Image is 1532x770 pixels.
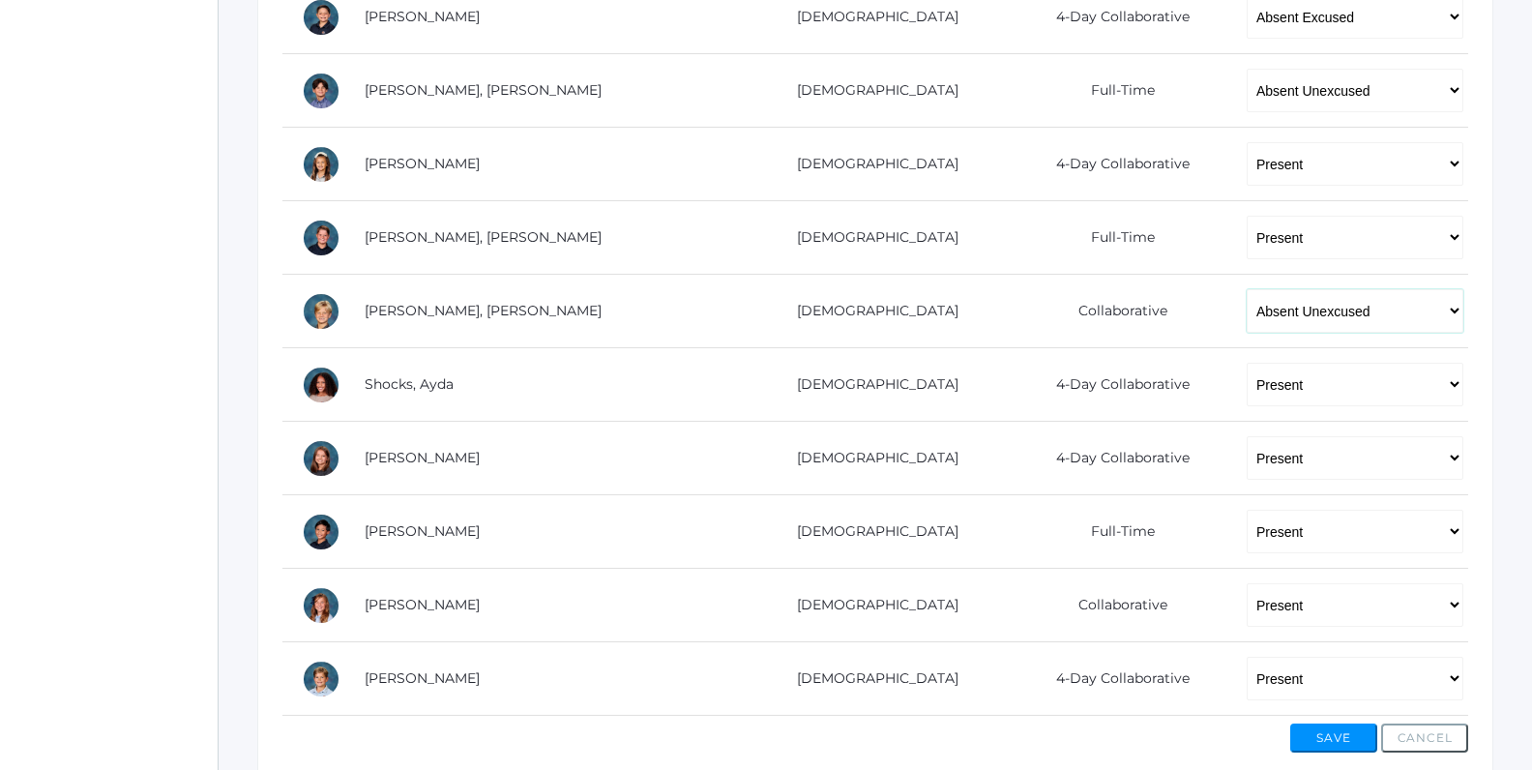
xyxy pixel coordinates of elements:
[739,128,1003,201] td: [DEMOGRAPHIC_DATA]
[365,228,602,246] a: [PERSON_NAME], [PERSON_NAME]
[302,366,340,404] div: Ayda Shocks
[1381,724,1468,753] button: Cancel
[365,155,480,172] a: [PERSON_NAME]
[365,375,454,393] a: Shocks, Ayda
[365,449,480,466] a: [PERSON_NAME]
[302,72,340,110] div: Hudson Purser
[1003,128,1227,201] td: 4-Day Collaborative
[739,348,1003,422] td: [DEMOGRAPHIC_DATA]
[1003,348,1227,422] td: 4-Day Collaborative
[302,586,340,625] div: Arielle White
[1290,724,1377,753] button: Save
[1003,201,1227,275] td: Full-Time
[739,495,1003,569] td: [DEMOGRAPHIC_DATA]
[1003,569,1227,642] td: Collaborative
[1003,495,1227,569] td: Full-Time
[739,54,1003,128] td: [DEMOGRAPHIC_DATA]
[365,522,480,540] a: [PERSON_NAME]
[365,81,602,99] a: [PERSON_NAME], [PERSON_NAME]
[365,8,480,25] a: [PERSON_NAME]
[365,302,602,319] a: [PERSON_NAME], [PERSON_NAME]
[302,513,340,551] div: Matteo Soratorio
[302,439,340,478] div: Ayla Smith
[739,569,1003,642] td: [DEMOGRAPHIC_DATA]
[1003,422,1227,495] td: 4-Day Collaborative
[365,669,480,687] a: [PERSON_NAME]
[1003,275,1227,348] td: Collaborative
[739,422,1003,495] td: [DEMOGRAPHIC_DATA]
[739,275,1003,348] td: [DEMOGRAPHIC_DATA]
[365,596,480,613] a: [PERSON_NAME]
[302,145,340,184] div: Reagan Reynolds
[302,292,340,331] div: Levi Sergey
[1003,642,1227,716] td: 4-Day Collaborative
[302,219,340,257] div: Ryder Roberts
[1003,54,1227,128] td: Full-Time
[302,660,340,698] div: Zade Wilson
[739,642,1003,716] td: [DEMOGRAPHIC_DATA]
[739,201,1003,275] td: [DEMOGRAPHIC_DATA]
